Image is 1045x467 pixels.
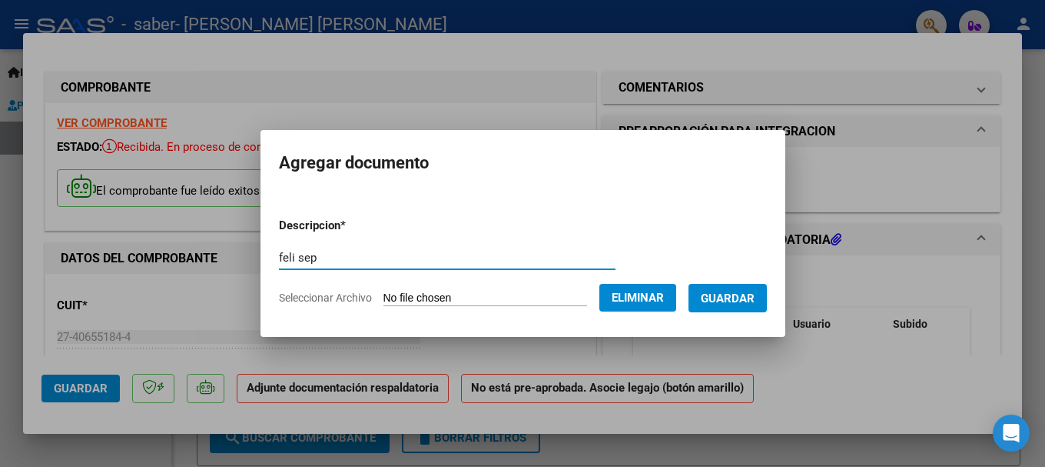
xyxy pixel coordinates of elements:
[279,148,767,178] h2: Agregar documento
[599,284,676,312] button: Eliminar
[612,291,664,305] span: Eliminar
[279,292,372,304] span: Seleccionar Archivo
[688,284,767,312] button: Guardar
[701,292,755,305] span: Guardar
[993,415,1030,452] div: Open Intercom Messenger
[279,217,426,235] p: Descripcion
